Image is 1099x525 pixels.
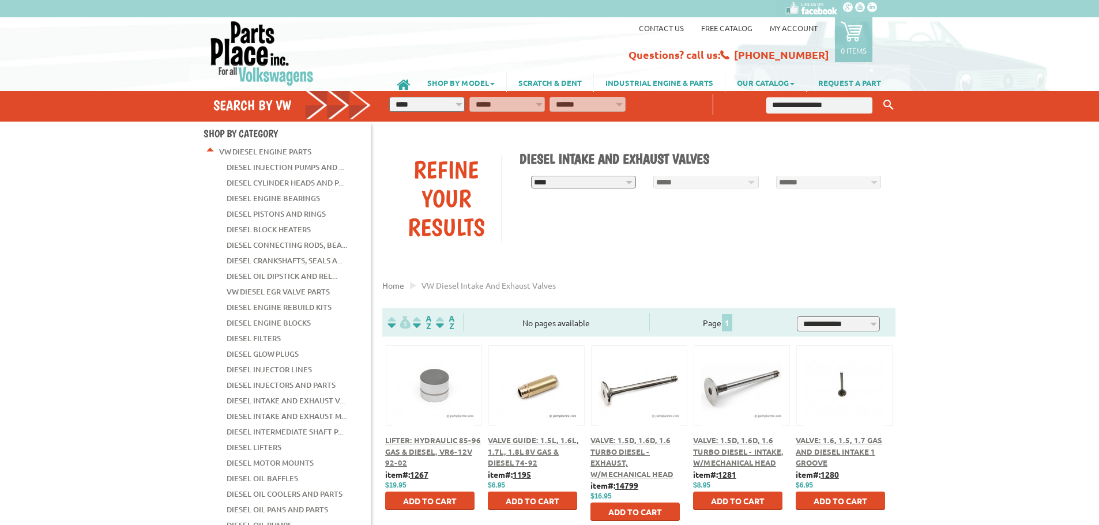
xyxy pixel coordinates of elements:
[227,346,299,361] a: Diesel Glow Plugs
[227,300,332,315] a: Diesel Engine Rebuild Kits
[416,73,506,92] a: SHOP BY MODEL
[209,20,315,86] img: Parts Place Inc!
[880,96,897,115] button: Keyword Search
[590,492,612,500] span: $16.95
[615,480,638,490] u: 14799
[807,73,893,92] a: REQUEST A PART
[227,424,343,439] a: Diesel Intermediate Shaft P...
[403,496,457,506] span: Add to Cart
[693,435,784,467] a: Valve: 1.5D, 1.6D, 1.6 Turbo Diesel - Intake, w/Mechanical Head
[590,503,680,521] button: Add to Cart
[227,253,343,268] a: Diesel Crankshafts, Seals a...
[701,23,752,33] a: Free Catalog
[513,469,531,479] u: 1195
[391,155,502,241] div: Refine Your Results
[434,316,457,329] img: Sort by Sales Rank
[227,222,311,237] a: Diesel Block Heaters
[841,46,867,55] p: 0 items
[590,480,638,490] b: item#:
[227,284,330,299] a: VW Diesel EGR Valve Parts
[649,313,786,331] div: Page
[693,492,782,510] button: Add to Cart
[835,17,872,62] a: 0 items
[227,315,311,330] a: Diesel Engine Blocks
[718,469,736,479] u: 1281
[814,496,867,506] span: Add to Cart
[213,97,371,114] h4: Search by VW
[488,469,531,479] b: item#:
[227,269,337,284] a: Diesel Oil Dipstick and Rel...
[693,469,736,479] b: item#:
[464,317,649,329] div: No pages available
[507,73,593,92] a: SCRATCH & DENT
[410,469,428,479] u: 1267
[506,496,559,506] span: Add to Cart
[796,492,885,510] button: Add to Cart
[227,393,345,408] a: Diesel Intake and Exhaust V...
[227,237,347,252] a: Diesel Connecting Rods, Bea...
[770,23,818,33] a: My Account
[796,435,882,467] a: Valve: 1.6, 1.5, 1.7 Gas and Diesel Intake 1 Groove
[488,492,577,510] button: Add to Cart
[488,435,579,467] a: Valve Guide: 1.5L, 1.6L, 1.7L, 1.8L 8V Gas & Diesel 74-92
[204,127,371,139] h4: Shop By Category
[227,502,328,517] a: Diesel Oil Pans and Parts
[608,507,662,517] span: Add to Cart
[227,206,326,221] a: Diesel Pistons and Rings
[227,409,347,424] a: Diesel Intake and Exhaust M...
[639,23,684,33] a: Contact us
[227,331,281,346] a: Diesel Filters
[227,440,281,455] a: Diesel Lifters
[227,362,312,377] a: Diesel Injector Lines
[421,280,556,290] span: VW diesel intake and exhaust valves
[488,481,505,489] span: $6.95
[796,481,813,489] span: $6.95
[227,160,344,175] a: Diesel Injection Pumps and ...
[594,73,725,92] a: INDUSTRIAL ENGINE & PARTS
[227,471,298,486] a: Diesel Oil Baffles
[219,144,311,159] a: VW Diesel Engine Parts
[722,314,732,331] span: 1
[382,280,404,290] a: Home
[821,469,839,479] u: 1280
[227,486,343,501] a: Diesel Oil Coolers and Parts
[520,150,887,167] h1: Diesel Intake and Exhaust Valves
[796,469,839,479] b: item#:
[411,316,434,329] img: Sort by Headline
[227,377,336,392] a: Diesel Injectors and Parts
[385,469,428,479] b: item#:
[725,73,806,92] a: OUR CATALOG
[227,191,320,206] a: Diesel Engine Bearings
[227,455,314,470] a: Diesel Motor Mounts
[385,481,407,489] span: $19.95
[227,175,344,190] a: Diesel Cylinder Heads and P...
[711,496,765,506] span: Add to Cart
[387,316,411,329] img: filterpricelow.svg
[385,435,481,467] a: Lifter: Hydraulic 85-96 Gas & Diesel, VR6-12V 92-02
[385,492,475,510] button: Add to Cart
[693,481,710,489] span: $8.95
[590,435,673,479] a: Valve: 1.5D, 1.6D, 1.6 Turbo Diesel - Exhaust, w/Mechanical Head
